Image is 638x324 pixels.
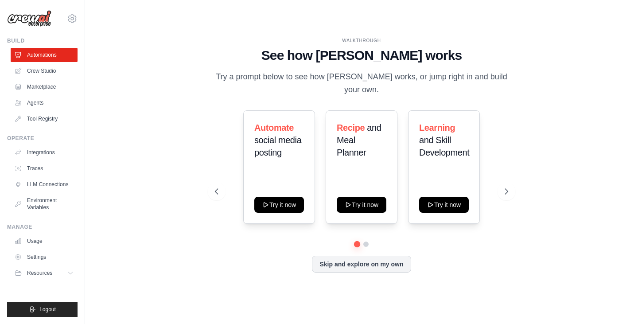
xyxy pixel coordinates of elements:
a: Usage [11,234,78,248]
a: Crew Studio [11,64,78,78]
a: Traces [11,161,78,176]
button: Logout [7,302,78,317]
div: Operate [7,135,78,142]
a: Environment Variables [11,193,78,215]
button: Try it now [419,197,469,213]
button: Skip and explore on my own [312,256,411,273]
h1: See how [PERSON_NAME] works [215,47,508,63]
div: WALKTHROUGH [215,37,508,44]
a: LLM Connections [11,177,78,191]
a: Integrations [11,145,78,160]
span: social media posting [254,135,301,157]
span: Logout [39,306,56,313]
a: Settings [11,250,78,264]
span: Resources [27,269,52,277]
span: and Meal Planner [337,123,381,157]
span: Learning [419,123,455,133]
a: Tool Registry [11,112,78,126]
div: Build [7,37,78,44]
button: Try it now [337,197,386,213]
span: Recipe [337,123,365,133]
a: Agents [11,96,78,110]
img: Logo [7,10,51,27]
span: Automate [254,123,294,133]
button: Try it now [254,197,304,213]
div: Manage [7,223,78,230]
span: and Skill Development [419,135,469,157]
a: Marketplace [11,80,78,94]
a: Automations [11,48,78,62]
button: Resources [11,266,78,280]
p: Try a prompt below to see how [PERSON_NAME] works, or jump right in and build your own. [215,70,508,97]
